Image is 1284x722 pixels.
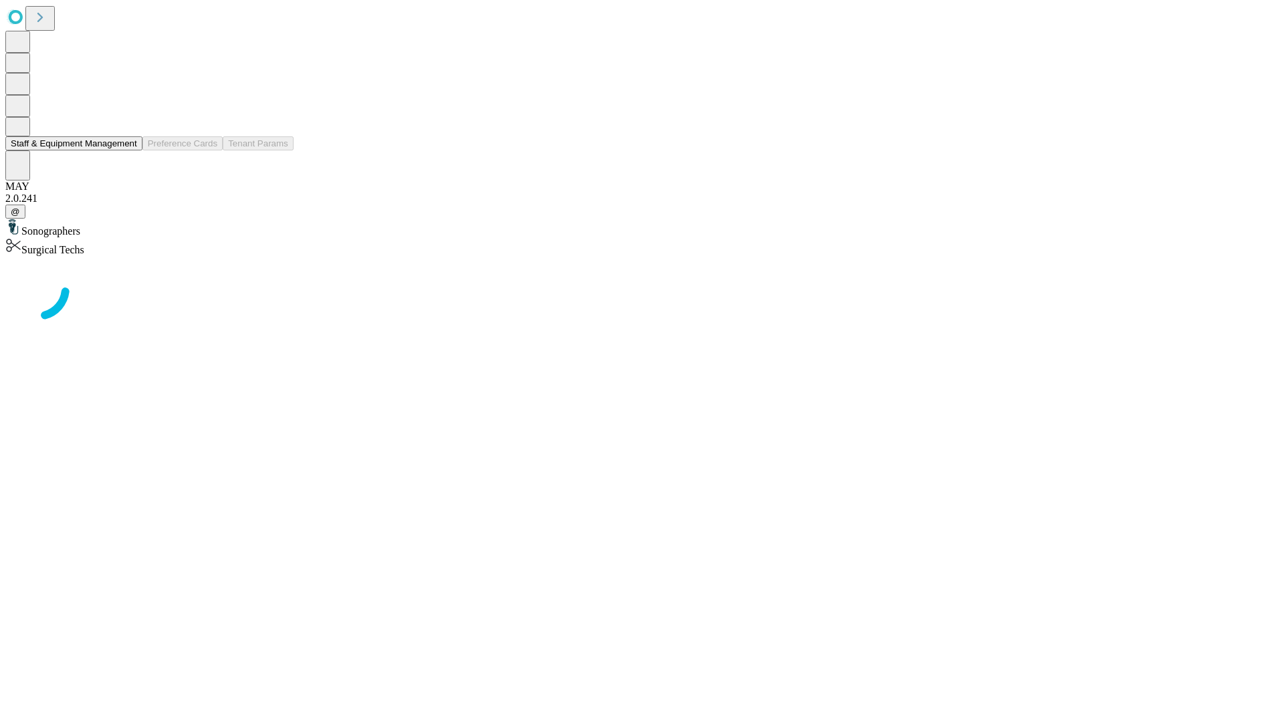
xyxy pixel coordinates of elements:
[5,193,1279,205] div: 2.0.241
[5,219,1279,237] div: Sonographers
[5,180,1279,193] div: MAY
[5,136,142,150] button: Staff & Equipment Management
[223,136,294,150] button: Tenant Params
[11,207,20,217] span: @
[5,237,1279,256] div: Surgical Techs
[142,136,223,150] button: Preference Cards
[5,205,25,219] button: @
